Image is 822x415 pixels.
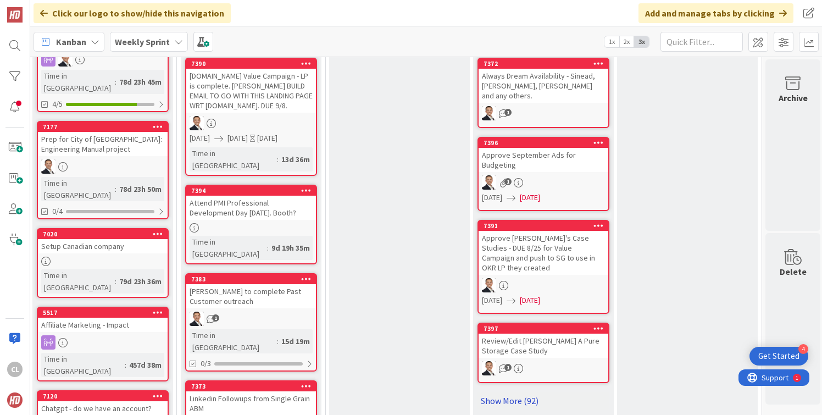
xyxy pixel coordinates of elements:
[57,4,60,13] div: 1
[482,175,496,190] img: SL
[52,98,63,110] span: 4/5
[482,278,496,292] img: SL
[191,383,316,390] div: 7373
[115,36,170,47] b: Weekly Sprint
[186,312,316,326] div: SL
[38,229,168,253] div: 7020Setup Canadian company
[477,58,609,128] a: 7372Always Dream Availability - Sinead, [PERSON_NAME], [PERSON_NAME] and any others.SL
[190,312,204,326] img: SL
[504,364,512,371] span: 1
[116,183,164,195] div: 78d 23h 50m
[279,153,313,165] div: 13d 36m
[484,222,608,230] div: 7391
[190,329,277,353] div: Time in [GEOGRAPHIC_DATA]
[125,359,126,371] span: :
[479,138,608,148] div: 7396
[190,236,267,260] div: Time in [GEOGRAPHIC_DATA]
[7,362,23,377] div: CL
[504,178,512,185] span: 1
[186,116,316,130] div: SL
[37,228,169,298] a: 7020Setup Canadian companyTime in [GEOGRAPHIC_DATA]:79d 23h 36m
[38,229,168,239] div: 7020
[38,132,168,156] div: Prep for City of [GEOGRAPHIC_DATA]: Engineering Manual project
[34,3,231,23] div: Click our logo to show/hide this navigation
[186,381,316,391] div: 7373
[43,309,168,317] div: 5517
[43,392,168,400] div: 7120
[279,335,313,347] div: 15d 19m
[38,159,168,174] div: SL
[479,221,608,231] div: 7391
[41,353,125,377] div: Time in [GEOGRAPHIC_DATA]
[479,361,608,375] div: SL
[185,185,317,264] a: 7394Attend PMI Professional Development Day [DATE]. Booth?Time in [GEOGRAPHIC_DATA]:9d 19h 35m
[479,324,608,334] div: 7397
[56,35,86,48] span: Kanban
[38,122,168,132] div: 7177
[267,242,269,254] span: :
[38,318,168,332] div: Affiliate Marketing - Impact
[477,323,609,383] a: 7397Review/Edit [PERSON_NAME] A Pure Storage Case StudySL
[749,347,808,366] div: Open Get Started checklist, remaining modules: 4
[37,121,169,219] a: 7177Prep for City of [GEOGRAPHIC_DATA]: Engineering Manual projectSLTime in [GEOGRAPHIC_DATA]:78d...
[190,147,277,171] div: Time in [GEOGRAPHIC_DATA]
[115,183,116,195] span: :
[479,175,608,190] div: SL
[38,308,168,318] div: 5517
[186,59,316,113] div: 7390[DOMAIN_NAME] Value Campaign - LP is complete. [PERSON_NAME] BUILD EMAIL TO GO WITH THIS LAND...
[780,265,807,278] div: Delete
[191,60,316,68] div: 7390
[619,36,634,47] span: 2x
[479,278,608,292] div: SL
[477,137,609,211] a: 7396Approve September Ads for BudgetingSL[DATE][DATE]
[58,52,73,67] img: SL
[186,59,316,69] div: 7390
[52,206,63,217] span: 0/4
[115,76,116,88] span: :
[41,269,115,294] div: Time in [GEOGRAPHIC_DATA]
[277,335,279,347] span: :
[186,69,316,113] div: [DOMAIN_NAME] Value Campaign - LP is complete. [PERSON_NAME] BUILD EMAIL TO GO WITH THIS LANDING ...
[479,59,608,103] div: 7372Always Dream Availability - Sinead, [PERSON_NAME], [PERSON_NAME] and any others.
[116,275,164,287] div: 79d 23h 36m
[185,273,317,372] a: 7383[PERSON_NAME] to complete Past Customer outreachSLTime in [GEOGRAPHIC_DATA]:15d 19m0/3
[482,106,496,120] img: SL
[126,359,164,371] div: 457d 38m
[37,307,169,381] a: 5517Affiliate Marketing - ImpactTime in [GEOGRAPHIC_DATA]:457d 38m
[38,122,168,156] div: 7177Prep for City of [GEOGRAPHIC_DATA]: Engineering Manual project
[186,186,316,220] div: 7394Attend PMI Professional Development Day [DATE]. Booth?
[257,132,277,144] div: [DATE]
[23,2,50,15] span: Support
[41,70,115,94] div: Time in [GEOGRAPHIC_DATA]
[479,59,608,69] div: 7372
[37,24,169,112] a: SLTime in [GEOGRAPHIC_DATA]:78d 23h 45m4/5
[43,123,168,131] div: 7177
[634,36,649,47] span: 3x
[116,76,164,88] div: 78d 23h 45m
[38,308,168,332] div: 5517Affiliate Marketing - Impact
[38,391,168,401] div: 7120
[186,284,316,308] div: [PERSON_NAME] to complete Past Customer outreach
[186,196,316,220] div: Attend PMI Professional Development Day [DATE]. Booth?
[477,392,609,410] a: Show More (92)
[201,358,211,369] span: 0/3
[191,275,316,283] div: 7383
[479,69,608,103] div: Always Dream Availability - Sinead, [PERSON_NAME], [PERSON_NAME] and any others.
[520,192,540,203] span: [DATE]
[479,148,608,172] div: Approve September Ads for Budgeting
[479,231,608,275] div: Approve [PERSON_NAME]'s Case Studies - DUE 8/25 for Value Campaign and push to SG to use in OKR L...
[190,132,210,144] span: [DATE]
[41,159,55,174] img: SL
[7,7,23,23] img: Visit kanbanzone.com
[520,295,540,306] span: [DATE]
[479,106,608,120] div: SL
[41,177,115,201] div: Time in [GEOGRAPHIC_DATA]
[779,91,808,104] div: Archive
[477,220,609,314] a: 7391Approve [PERSON_NAME]'s Case Studies - DUE 8/25 for Value Campaign and push to SG to use in O...
[38,52,168,67] div: SL
[484,60,608,68] div: 7372
[604,36,619,47] span: 1x
[479,221,608,275] div: 7391Approve [PERSON_NAME]'s Case Studies - DUE 8/25 for Value Campaign and push to SG to use in O...
[504,109,512,116] span: 1
[758,351,799,362] div: Get Started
